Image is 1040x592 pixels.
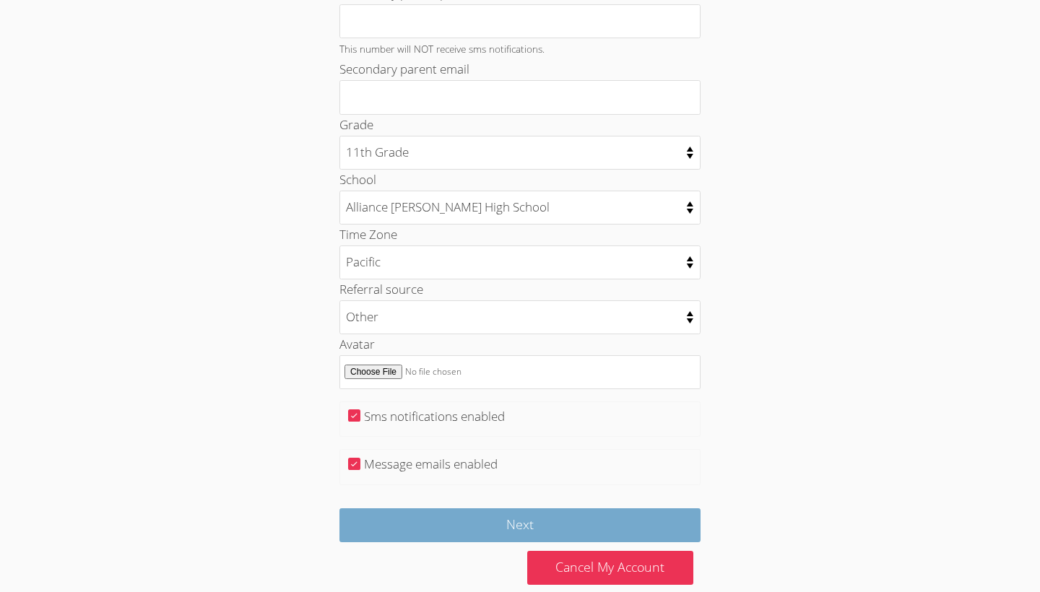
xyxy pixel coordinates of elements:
[339,226,397,243] label: Time Zone
[339,42,545,56] small: This number will NOT receive sms notifications.
[339,281,423,297] label: Referral source
[339,61,469,77] label: Secondary parent email
[339,508,701,542] input: Next
[364,456,498,472] label: Message emails enabled
[339,171,376,188] label: School
[339,116,373,133] label: Grade
[527,551,693,585] a: Cancel My Account
[339,336,375,352] label: Avatar
[364,408,505,425] label: Sms notifications enabled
